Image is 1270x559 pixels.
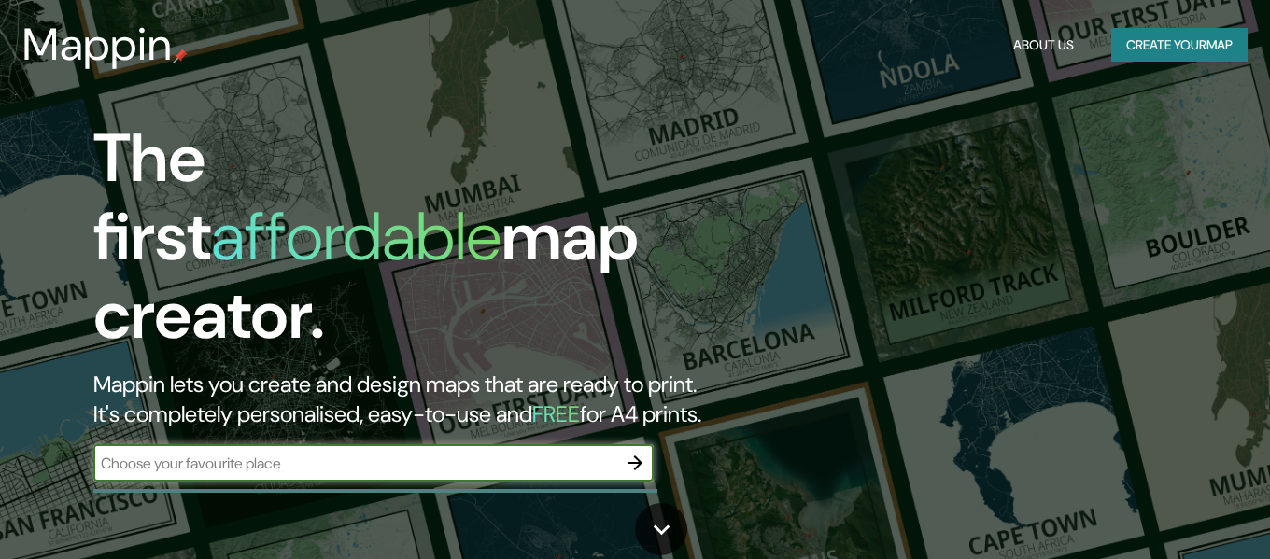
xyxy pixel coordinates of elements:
h1: affordable [211,193,501,280]
h5: FREE [532,399,580,428]
button: Create yourmap [1111,28,1248,63]
iframe: Help widget launcher [1104,486,1249,538]
h3: Mappin [22,19,173,71]
img: mappin-pin [173,49,188,63]
input: Choose your favourite place [93,453,616,474]
button: About Us [1006,28,1081,63]
h1: The first map creator. [93,119,728,370]
h2: Mappin lets you create and design maps that are ready to print. It's completely personalised, eas... [93,370,728,429]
